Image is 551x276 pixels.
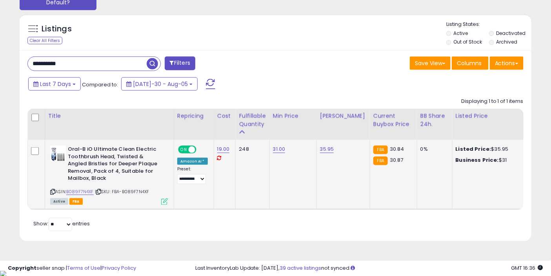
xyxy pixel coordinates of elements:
[177,158,208,165] div: Amazon AI *
[28,77,81,91] button: Last 7 Days
[456,145,491,153] b: Listed Price:
[239,146,263,153] div: 248
[373,146,388,154] small: FBA
[496,38,518,45] label: Archived
[456,146,521,153] div: $35.95
[390,145,404,153] span: 30.84
[452,57,489,70] button: Columns
[50,146,66,161] img: 41zjDtw5XeL._SL40_.jpg
[456,156,499,164] b: Business Price:
[511,264,543,272] span: 2025-08-13 16:36 GMT
[457,59,482,67] span: Columns
[454,30,468,37] label: Active
[217,145,230,153] a: 19.00
[320,145,334,153] a: 35.95
[496,30,526,37] label: Deactivated
[48,112,171,120] div: Title
[420,112,449,128] div: BB Share 24h.
[8,265,136,272] div: seller snap | |
[68,146,163,184] b: Oral-B iO Ultimate Clean Electric Toothbrush Head, Twisted & Angled Bristles for Deeper Plaque Re...
[410,57,451,70] button: Save View
[95,188,149,195] span: | SKU: FBA-B089F7N4XF
[50,198,68,205] span: All listings currently available for purchase on Amazon
[8,264,36,272] strong: Copyright
[373,157,388,165] small: FBA
[280,264,322,272] a: 39 active listings
[165,57,195,70] button: Filters
[195,265,543,272] div: Last InventoryLab Update: [DATE], not synced.
[373,112,414,128] div: Current Buybox Price
[133,80,188,88] span: [DATE]-30 - Aug-05
[69,198,83,205] span: FBA
[40,80,71,88] span: Last 7 Days
[177,112,211,120] div: Repricing
[446,21,531,28] p: Listing States:
[454,38,482,45] label: Out of Stock
[50,146,168,204] div: ASIN:
[456,157,521,164] div: $31
[67,264,100,272] a: Terms of Use
[420,146,446,153] div: 0%
[239,112,266,128] div: Fulfillable Quantity
[273,145,286,153] a: 31.00
[177,166,208,184] div: Preset:
[217,112,233,120] div: Cost
[42,24,72,35] h5: Listings
[273,112,313,120] div: Min Price
[456,112,524,120] div: Listed Price
[82,81,118,88] span: Compared to:
[320,112,367,120] div: [PERSON_NAME]
[102,264,136,272] a: Privacy Policy
[27,37,62,44] div: Clear All Filters
[121,77,198,91] button: [DATE]-30 - Aug-05
[461,98,524,105] div: Displaying 1 to 1 of 1 items
[66,188,94,195] a: B089F7N4XF
[195,146,208,153] span: OFF
[33,220,90,228] span: Show: entries
[490,57,524,70] button: Actions
[179,146,189,153] span: ON
[390,156,404,164] span: 30.87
